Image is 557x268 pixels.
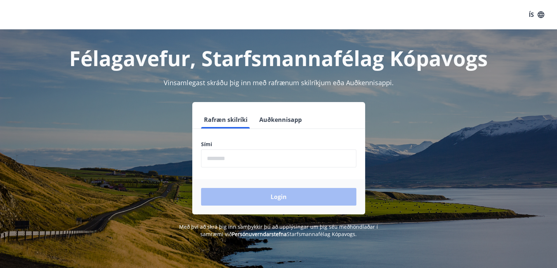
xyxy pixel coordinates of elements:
button: Auðkennisapp [256,111,305,128]
a: Persónuverndarstefna [232,231,287,238]
button: ÍS [525,8,548,21]
label: Sími [201,141,356,148]
span: Vinsamlegast skráðu þig inn með rafrænum skilríkjum eða Auðkennisappi. [164,78,394,87]
span: Með því að skrá þig inn samþykkir þú að upplýsingar um þig séu meðhöndlaðar í samræmi við Starfsm... [179,223,378,238]
button: Rafræn skilríki [201,111,250,128]
h1: Félagavefur, Starfsmannafélag Kópavogs [24,44,534,72]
